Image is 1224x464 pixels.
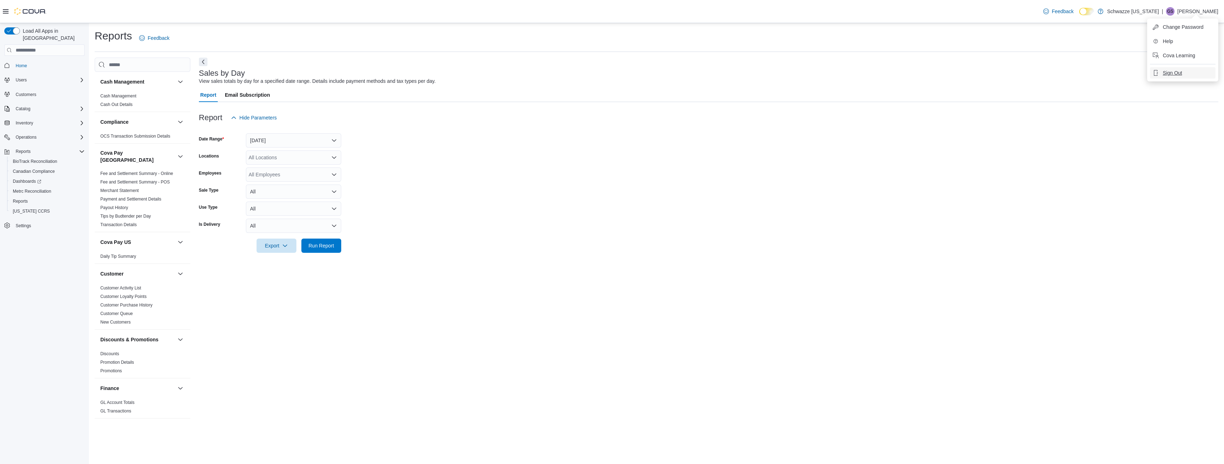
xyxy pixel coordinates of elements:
[100,239,131,246] h3: Cova Pay US
[1079,8,1094,15] input: Dark Mode
[301,239,341,253] button: Run Report
[10,167,58,176] a: Canadian Compliance
[13,147,85,156] span: Reports
[13,133,39,142] button: Operations
[10,197,31,206] a: Reports
[16,149,31,154] span: Reports
[308,242,334,249] span: Run Report
[331,155,337,160] button: Open list of options
[200,88,216,102] span: Report
[1150,67,1215,79] button: Sign Out
[225,88,270,102] span: Email Subscription
[13,61,85,70] span: Home
[1163,38,1173,45] span: Help
[95,284,190,329] div: Customer
[100,294,147,299] a: Customer Loyalty Points
[176,152,185,161] button: Cova Pay [GEOGRAPHIC_DATA]
[100,400,134,405] span: GL Account Totals
[20,27,85,42] span: Load All Apps in [GEOGRAPHIC_DATA]
[16,134,37,140] span: Operations
[13,222,34,230] a: Settings
[16,92,36,97] span: Customers
[13,105,85,113] span: Catalog
[176,78,185,86] button: Cash Management
[100,134,170,139] a: OCS Transaction Submission Details
[199,78,436,85] div: View sales totals by day for a specified date range. Details include payment methods and tax type...
[10,167,85,176] span: Canadian Compliance
[16,106,30,112] span: Catalog
[95,350,190,378] div: Discounts & Promotions
[13,76,30,84] button: Users
[246,133,341,148] button: [DATE]
[10,177,44,186] a: Dashboards
[199,170,221,176] label: Employees
[100,336,158,343] h3: Discounts & Promotions
[13,105,33,113] button: Catalog
[100,149,175,164] button: Cova Pay [GEOGRAPHIC_DATA]
[199,153,219,159] label: Locations
[7,176,88,186] a: Dashboards
[176,270,185,278] button: Customer
[199,204,217,210] label: Use Type
[13,90,39,99] a: Customers
[100,254,136,259] a: Daily Tip Summary
[100,214,151,219] a: Tips by Budtender per Day
[1150,50,1215,61] button: Cova Learning
[7,206,88,216] button: [US_STATE] CCRS
[100,303,153,308] a: Customer Purchase History
[199,136,224,142] label: Date Range
[7,166,88,176] button: Canadian Compliance
[4,57,85,249] nav: Complex example
[7,186,88,196] button: Metrc Reconciliation
[176,335,185,344] button: Discounts & Promotions
[100,351,119,356] a: Discounts
[13,178,41,184] span: Dashboards
[100,171,173,176] a: Fee and Settlement Summary - Online
[100,285,141,291] span: Customer Activity List
[100,205,128,210] span: Payout History
[239,114,277,121] span: Hide Parameters
[246,219,341,233] button: All
[1,104,88,114] button: Catalog
[100,311,133,316] a: Customer Queue
[1,118,88,128] button: Inventory
[100,270,175,277] button: Customer
[1,132,88,142] button: Operations
[100,385,175,392] button: Finance
[16,77,27,83] span: Users
[100,179,170,185] span: Fee and Settlement Summary - POS
[1052,8,1073,15] span: Feedback
[100,197,161,202] a: Payment and Settlement Details
[1040,4,1076,18] a: Feedback
[95,29,132,43] h1: Reports
[100,205,128,210] a: Payout History
[7,196,88,206] button: Reports
[13,198,28,204] span: Reports
[100,239,175,246] button: Cova Pay US
[100,385,119,392] h3: Finance
[257,239,296,253] button: Export
[95,398,190,418] div: Finance
[13,90,85,99] span: Customers
[10,207,85,215] span: Washington CCRS
[100,78,175,85] button: Cash Management
[100,133,170,139] span: OCS Transaction Submission Details
[13,76,85,84] span: Users
[100,180,170,185] a: Fee and Settlement Summary - POS
[100,294,147,299] span: Customer Loyalty Points
[100,94,136,98] a: Cash Management
[100,400,134,405] a: GL Account Totals
[1167,7,1173,16] span: GS
[13,188,51,194] span: Metrc Reconciliation
[100,408,131,414] span: GL Transactions
[100,93,136,99] span: Cash Management
[100,102,133,107] a: Cash Out Details
[100,351,119,357] span: Discounts
[14,8,46,15] img: Cova
[13,119,36,127] button: Inventory
[10,187,54,196] a: Metrc Reconciliation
